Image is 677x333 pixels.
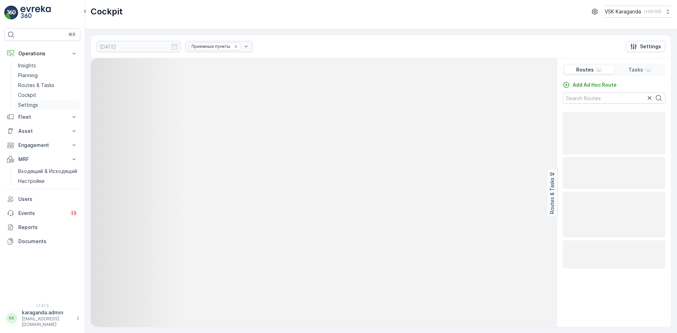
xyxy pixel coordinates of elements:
p: Routes & Tasks [549,177,556,214]
p: Routes & Tasks [18,82,54,89]
a: Users [4,192,80,206]
a: Settings [15,100,80,110]
button: Operations [4,47,80,61]
p: Routes [576,66,594,73]
p: Settings [640,43,661,50]
input: Search Routes [563,92,665,104]
p: Fleet [18,113,66,121]
p: Users [18,196,78,203]
p: Входящий & Исходящий [18,168,77,175]
p: Настройки [18,178,44,185]
a: Insights [15,61,80,70]
button: VSK Karaganda(+05:00) [605,6,671,18]
a: Reports [4,220,80,234]
p: Events [18,210,66,217]
p: ... [646,67,651,73]
a: Planning [15,70,80,80]
p: Cockpit [91,6,123,17]
p: karaganda.admin [22,309,73,316]
p: ... [597,67,601,73]
img: logo [4,6,18,20]
a: Входящий & Исходящий [15,166,80,176]
div: KK [6,313,17,324]
p: Planning [18,72,38,79]
p: Tasks [628,66,643,73]
button: Settings [626,41,665,52]
p: MRF [18,156,66,163]
a: Routes & Tasks [15,80,80,90]
span: v 1.47.3 [4,303,80,308]
p: Cockpit [18,92,36,99]
p: 13 [71,210,76,216]
p: ⌘B [68,32,75,37]
a: Cockpit [15,90,80,100]
button: Asset [4,124,80,138]
p: Add Ad Hoc Route [573,81,617,88]
p: [EMAIL_ADDRESS][DOMAIN_NAME] [22,316,73,327]
p: VSK Karaganda [605,8,641,15]
p: Operations [18,50,66,57]
a: Add Ad Hoc Route [563,81,617,88]
p: Asset [18,128,66,135]
p: Documents [18,238,78,245]
button: MRF [4,152,80,166]
p: ( +05:00 ) [644,9,661,14]
p: Reports [18,224,78,231]
button: Engagement [4,138,80,152]
button: KKkaraganda.admin[EMAIL_ADDRESS][DOMAIN_NAME] [4,309,80,327]
img: logo_light-DOdMpM7g.png [20,6,51,20]
button: Fleet [4,110,80,124]
a: Events13 [4,206,80,220]
p: Insights [18,62,36,69]
input: dd/mm/yyyy [97,41,181,52]
a: Настройки [15,176,80,186]
a: Documents [4,234,80,248]
p: Settings [18,101,38,109]
p: Engagement [18,142,66,149]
